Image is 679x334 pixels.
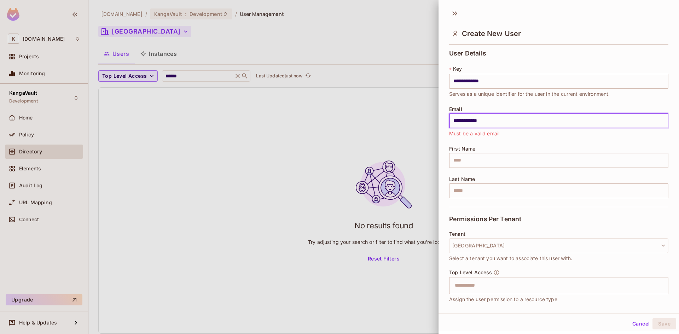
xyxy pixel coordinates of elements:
[652,318,676,329] button: Save
[449,50,486,57] span: User Details
[449,90,610,98] span: Serves as a unique identifier for the user in the current environment.
[449,238,668,253] button: [GEOGRAPHIC_DATA]
[449,176,475,182] span: Last Name
[449,295,557,303] span: Assign the user permission to a resource type
[449,216,521,223] span: Permissions Per Tenant
[449,231,465,237] span: Tenant
[462,29,521,38] span: Create New User
[449,270,492,275] span: Top Level Access
[453,66,462,72] span: Key
[449,130,499,137] span: Must be a valid email
[449,106,462,112] span: Email
[449,254,572,262] span: Select a tenant you want to associate this user with.
[629,318,652,329] button: Cancel
[665,285,666,286] button: Open
[449,146,476,152] span: First Name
